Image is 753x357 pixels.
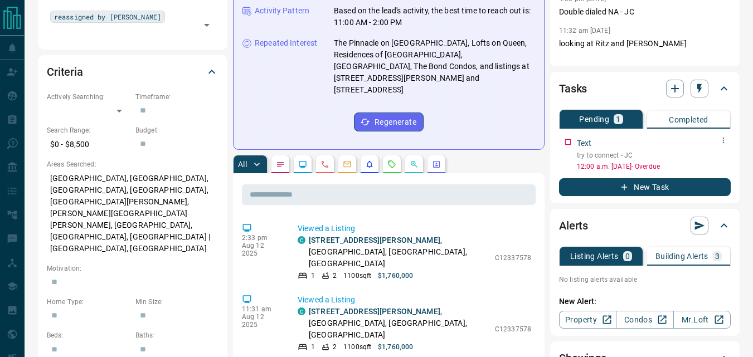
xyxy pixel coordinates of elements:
svg: Agent Actions [432,160,441,169]
svg: Calls [320,160,329,169]
p: 1 [311,342,315,352]
h2: Alerts [559,217,588,234]
p: The Pinnacle on [GEOGRAPHIC_DATA], Lofts on Queen, Residences of [GEOGRAPHIC_DATA], [GEOGRAPHIC_D... [334,37,535,96]
p: Completed [669,116,708,124]
p: 1 [311,271,315,281]
button: Open [199,17,215,33]
p: Min Size: [135,297,218,307]
p: 3 [715,252,720,260]
p: $1,760,000 [378,271,413,281]
p: $0 - $8,500 [47,135,130,154]
p: All [238,160,247,168]
p: C12337578 [495,324,531,334]
p: Motivation: [47,263,218,273]
p: C12337578 [495,253,531,263]
svg: Opportunities [410,160,419,169]
div: Tasks [559,75,731,102]
svg: Requests [387,160,396,169]
div: Alerts [559,212,731,239]
div: condos.ca [298,236,305,244]
p: Repeated Interest [255,37,317,49]
p: 1100 sqft [343,342,371,352]
p: Activity Pattern [255,5,309,17]
a: Property [559,311,616,329]
span: reassigned by [PERSON_NAME] [54,11,161,22]
p: Timeframe: [135,92,218,102]
p: 1100 sqft [343,271,371,281]
p: Areas Searched: [47,159,218,169]
div: Criteria [47,58,218,85]
p: 2 [333,342,337,352]
button: New Task [559,178,731,196]
p: 11:31 am [242,305,281,313]
button: Regenerate [354,113,424,131]
p: , [GEOGRAPHIC_DATA], [GEOGRAPHIC_DATA], [GEOGRAPHIC_DATA] [309,306,489,341]
p: Based on the lead's activity, the best time to reach out is: 11:00 AM - 2:00 PM [334,5,535,28]
p: Baths: [135,330,218,340]
p: Listing Alerts [570,252,619,260]
svg: Emails [343,160,352,169]
p: Home Type: [47,297,130,307]
h2: Criteria [47,63,83,81]
p: 2:33 pm [242,234,281,242]
p: New Alert: [559,296,731,307]
p: Search Range: [47,125,130,135]
p: Aug 12 2025 [242,242,281,257]
svg: Lead Browsing Activity [298,160,307,169]
svg: Notes [276,160,285,169]
h2: Tasks [559,80,587,97]
p: 12:00 a.m. [DATE] - Overdue [577,162,731,172]
p: Double dialed NA - JC [559,6,731,18]
p: Actively Searching: [47,92,130,102]
p: 0 [625,252,630,260]
p: Aug 12 2025 [242,313,281,329]
p: 2 [333,271,337,281]
svg: Listing Alerts [365,160,374,169]
a: [STREET_ADDRESS][PERSON_NAME] [309,307,440,316]
p: 1 [616,115,620,123]
a: [STREET_ADDRESS][PERSON_NAME] [309,236,440,244]
p: , [GEOGRAPHIC_DATA], [GEOGRAPHIC_DATA], [GEOGRAPHIC_DATA] [309,234,489,270]
a: Mr.Loft [673,311,731,329]
p: Pending [579,115,609,123]
a: Condos [616,311,673,329]
p: Budget: [135,125,218,135]
p: No listing alerts available [559,275,731,285]
p: [GEOGRAPHIC_DATA], [GEOGRAPHIC_DATA], [GEOGRAPHIC_DATA], [GEOGRAPHIC_DATA], [GEOGRAPHIC_DATA][PER... [47,169,218,258]
p: Building Alerts [655,252,708,260]
p: 11:32 am [DATE] [559,58,610,66]
p: try to connect - JC [577,150,731,160]
div: condos.ca [298,307,305,315]
p: Viewed a Listing [298,294,531,306]
p: Text [577,138,592,149]
p: 11:32 am [DATE] [559,27,610,35]
p: Viewed a Listing [298,223,531,234]
p: Beds: [47,330,130,340]
p: $1,760,000 [378,342,413,352]
p: looking at Ritz and [PERSON_NAME] [559,38,731,50]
